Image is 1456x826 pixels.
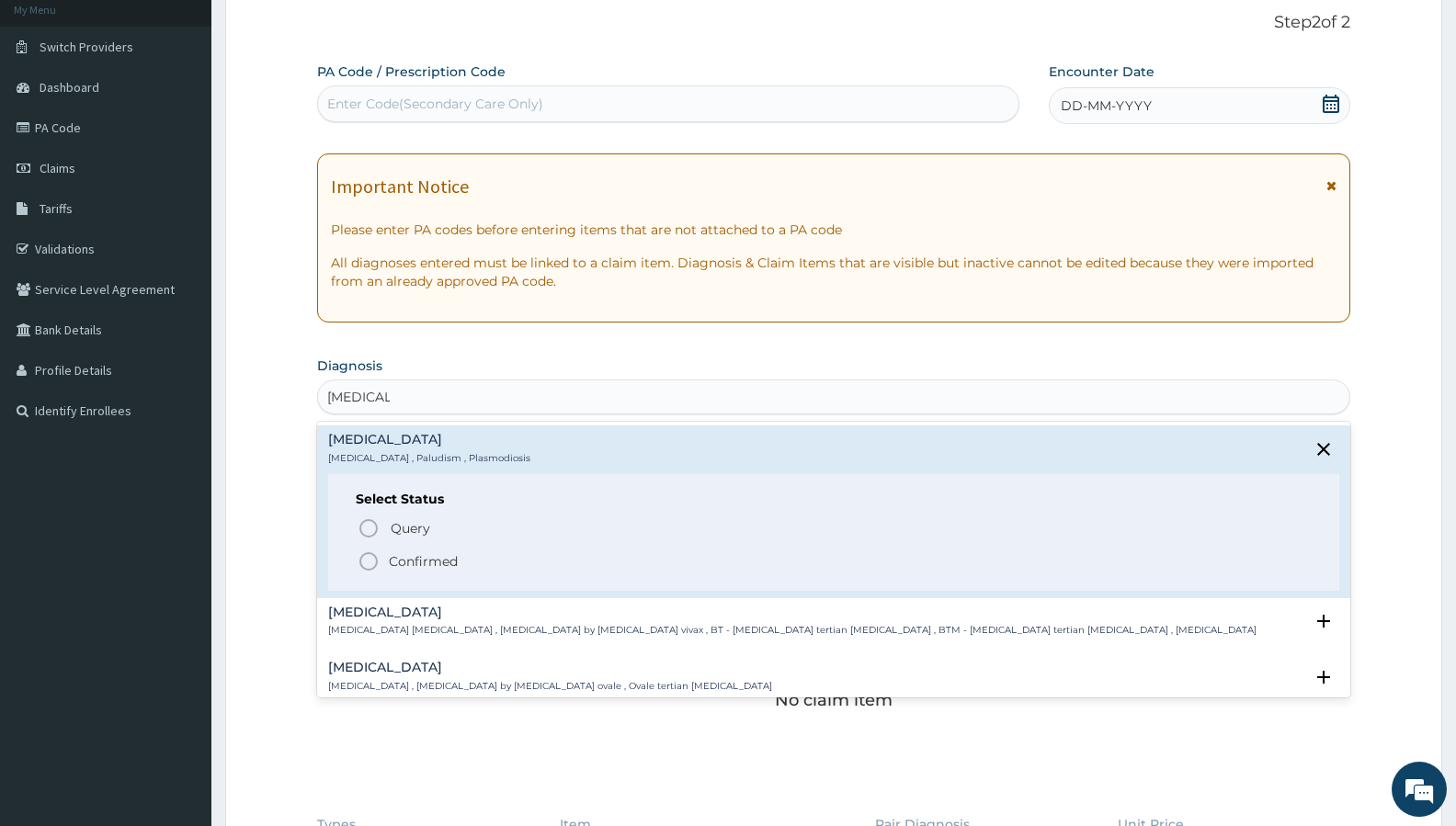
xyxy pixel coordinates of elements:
h6: Select Status [356,492,1312,506]
span: Tariffs [40,200,73,217]
label: Encounter Date [1049,62,1155,81]
span: We're online! [107,232,254,417]
span: Query [391,519,430,537]
span: Switch Providers [40,39,133,55]
div: Chat with us now [96,103,309,127]
h4: [MEDICAL_DATA] [328,433,530,447]
p: Step 2 of 2 [317,13,1350,33]
p: Confirmed [389,552,458,571]
i: status option query [358,517,380,539]
div: Enter Code(Secondary Care Only) [327,95,543,113]
span: Claims [40,160,75,176]
i: open select status [1313,610,1335,632]
label: PA Code / Prescription Code [317,62,506,81]
img: d_794563401_company_1708531726252_794563401 [34,92,74,138]
span: Dashboard [40,79,99,96]
div: Minimize live chat window [301,9,346,53]
i: status option filled [358,550,380,572]
i: open select status [1313,666,1335,688]
h4: [MEDICAL_DATA] [328,605,1257,619]
label: Diagnosis [317,356,382,375]
p: All diagnoses entered must be linked to a claim item. Diagnosis & Claim Items that are visible bu... [331,254,1337,290]
h1: Important Notice [331,176,469,197]
p: [MEDICAL_DATA] , Paludism , Plasmodiosis [328,452,530,465]
textarea: Type your message and hit 'Enter' [9,502,350,566]
span: DD-MM-YYYY [1061,96,1152,115]
p: [MEDICAL_DATA] , [MEDICAL_DATA] by [MEDICAL_DATA] ovale , Ovale tertian [MEDICAL_DATA] [328,680,772,693]
p: No claim item [775,691,893,709]
p: [MEDICAL_DATA] [MEDICAL_DATA] , [MEDICAL_DATA] by [MEDICAL_DATA] vivax , BT - [MEDICAL_DATA] tert... [328,624,1257,637]
p: Please enter PA codes before entering items that are not attached to a PA code [331,221,1337,239]
h4: [MEDICAL_DATA] [328,661,772,674]
i: close select status [1313,438,1335,460]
